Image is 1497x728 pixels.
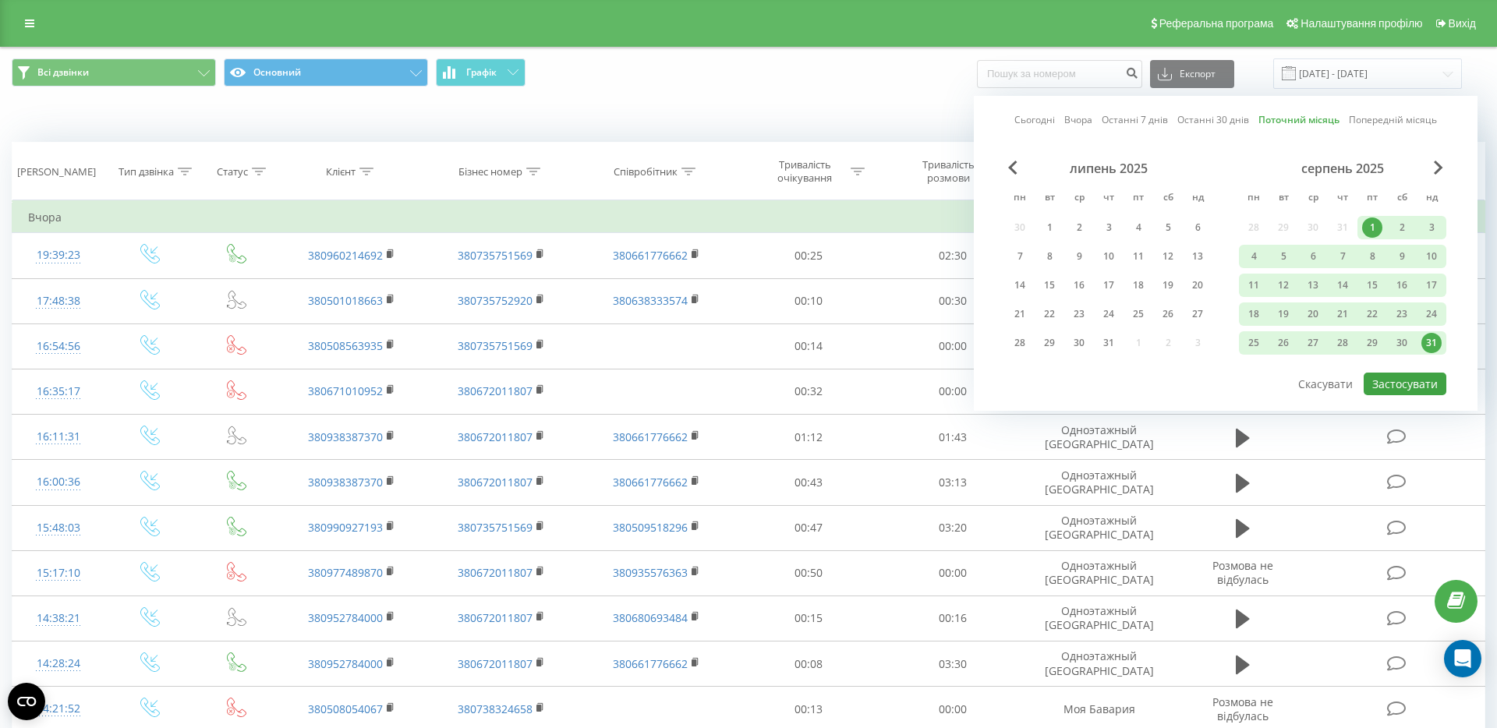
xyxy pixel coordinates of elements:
[458,565,533,580] a: 380672011807
[1158,217,1178,238] div: 5
[880,323,1024,369] td: 00:00
[28,513,89,543] div: 15:48:03
[1064,216,1094,239] div: ср 2 лип 2025 р.
[1064,302,1094,326] div: ср 23 лип 2025 р.
[1156,187,1180,210] abbr: субота
[326,165,356,178] div: Клієнт
[1328,302,1357,326] div: чт 21 серп 2025 р.
[1362,333,1382,353] div: 29
[1186,187,1209,210] abbr: неділя
[308,520,383,535] a: 380990927193
[1244,304,1264,324] div: 18
[1010,304,1030,324] div: 21
[880,278,1024,323] td: 00:30
[1273,304,1294,324] div: 19
[308,248,383,263] a: 380960214692
[12,58,216,87] button: Всі дзвінки
[880,550,1024,595] td: 00:00
[1035,274,1064,297] div: вт 15 лип 2025 р.
[1069,304,1089,324] div: 23
[1239,331,1269,355] div: пн 25 серп 2025 р.
[1005,161,1212,176] div: липень 2025
[308,475,383,489] a: 380938387370
[1064,112,1092,127] a: Вчора
[1357,274,1387,297] div: пт 15 серп 2025 р.
[1094,216,1124,239] div: чт 3 лип 2025 р.
[1421,333,1442,353] div: 31
[28,286,89,316] div: 17:48:38
[1298,245,1328,268] div: ср 6 серп 2025 р.
[458,429,533,444] a: 380672011807
[737,505,880,550] td: 00:47
[1099,246,1119,267] div: 10
[1258,112,1340,127] a: Поточний місяць
[880,415,1024,460] td: 01:43
[1303,246,1323,267] div: 6
[1357,302,1387,326] div: пт 22 серп 2025 р.
[1417,331,1446,355] div: нд 31 серп 2025 р.
[1244,246,1264,267] div: 4
[1417,302,1446,326] div: нд 24 серп 2025 р.
[1303,304,1323,324] div: 20
[1328,274,1357,297] div: чт 14 серп 2025 р.
[1362,275,1382,295] div: 15
[1035,302,1064,326] div: вт 22 лип 2025 р.
[1390,187,1414,210] abbr: субота
[1127,187,1150,210] abbr: п’ятниця
[1420,187,1443,210] abbr: неділя
[1124,302,1153,326] div: пт 25 лип 2025 р.
[458,475,533,489] a: 380672011807
[613,610,688,625] a: 380680693484
[1239,161,1446,176] div: серпень 2025
[614,165,678,178] div: Співробітник
[1417,245,1446,268] div: нд 10 серп 2025 р.
[308,565,383,580] a: 380977489870
[1417,216,1446,239] div: нд 3 серп 2025 р.
[1005,331,1035,355] div: пн 28 лип 2025 р.
[1421,275,1442,295] div: 17
[737,595,880,641] td: 00:15
[458,383,533,398] a: 380672011807
[613,520,688,535] a: 380509518296
[1094,302,1124,326] div: чт 24 лип 2025 р.
[737,278,880,323] td: 00:10
[880,233,1024,278] td: 02:30
[1187,275,1208,295] div: 20
[1177,112,1249,127] a: Останні 30 днів
[1421,217,1442,238] div: 3
[1444,640,1481,677] div: Open Intercom Messenger
[1387,331,1417,355] div: сб 30 серп 2025 р.
[458,338,533,353] a: 380735751569
[1128,217,1148,238] div: 4
[1069,217,1089,238] div: 2
[1392,333,1412,353] div: 30
[1303,333,1323,353] div: 27
[1025,460,1174,505] td: Одноэтажный [GEOGRAPHIC_DATA]
[436,58,526,87] button: Графік
[1099,333,1119,353] div: 31
[458,293,533,308] a: 380735752920
[1301,17,1422,30] span: Налаштування профілю
[1362,304,1382,324] div: 22
[1099,275,1119,295] div: 17
[1332,304,1353,324] div: 21
[1183,302,1212,326] div: нд 27 лип 2025 р.
[1290,373,1361,395] button: Скасувати
[1102,112,1168,127] a: Останні 7 днів
[1244,333,1264,353] div: 25
[1064,274,1094,297] div: ср 16 лип 2025 р.
[1035,216,1064,239] div: вт 1 лип 2025 р.
[977,60,1142,88] input: Пошук за номером
[308,338,383,353] a: 380508563935
[1301,187,1325,210] abbr: середа
[1392,304,1412,324] div: 23
[28,422,89,452] div: 16:11:31
[1064,331,1094,355] div: ср 30 лип 2025 р.
[613,429,688,444] a: 380661776662
[1035,331,1064,355] div: вт 29 лип 2025 р.
[1328,245,1357,268] div: чт 7 серп 2025 р.
[880,641,1024,687] td: 03:30
[1008,187,1032,210] abbr: понеділок
[12,202,1485,233] td: Вчора
[1069,246,1089,267] div: 9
